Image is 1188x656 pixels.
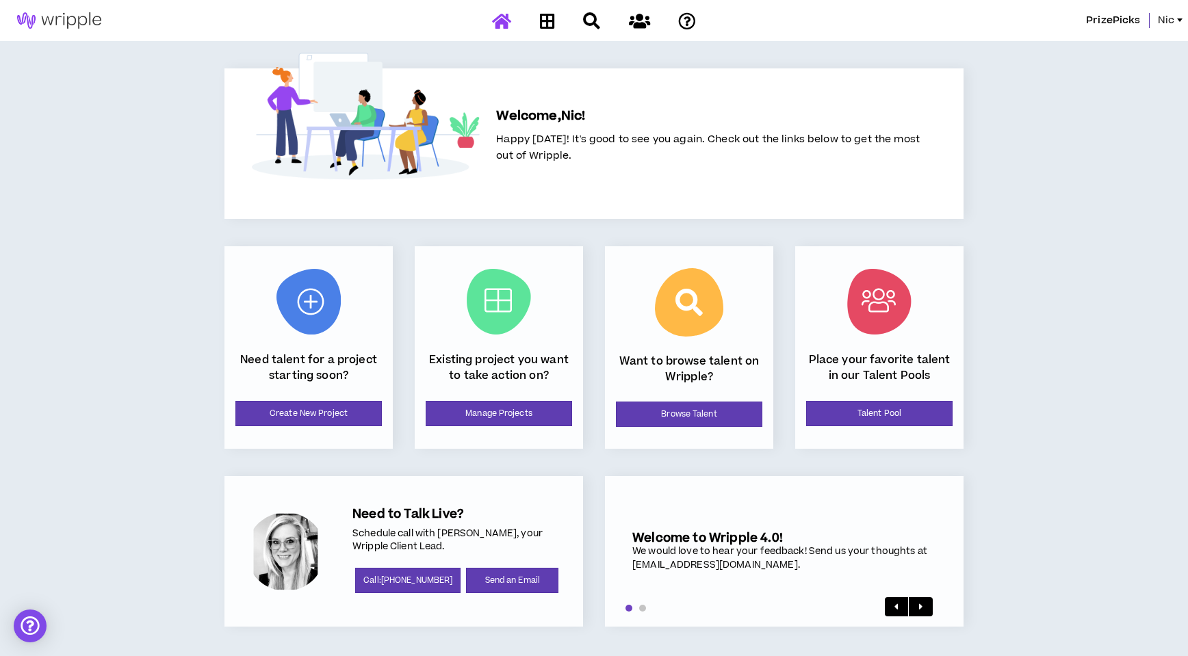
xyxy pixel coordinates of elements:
[496,132,920,163] span: Happy [DATE]! It's good to see you again. Check out the links below to get the most out of Wripple.
[1086,13,1140,28] span: PrizePicks
[806,352,953,383] p: Place your favorite talent in our Talent Pools
[632,545,936,572] div: We would love to hear your feedback! Send us your thoughts at [EMAIL_ADDRESS][DOMAIN_NAME].
[467,269,531,334] img: Current Projects
[616,402,762,427] a: Browse Talent
[276,269,341,334] img: New Project
[806,401,953,426] a: Talent Pool
[1158,13,1174,28] span: Nic
[616,354,762,384] p: Want to browse talent on Wripple?
[246,512,325,591] div: Amanda P.
[426,401,572,426] a: Manage Projects
[355,568,461,593] a: Call:[PHONE_NUMBER]
[496,107,920,126] h5: Welcome, Nic !
[352,507,561,521] h5: Need to Talk Live?
[847,269,912,334] img: Talent Pool
[632,531,936,545] h5: Welcome to Wripple 4.0!
[426,352,572,383] p: Existing project you want to take action on?
[352,527,561,554] p: Schedule call with [PERSON_NAME], your Wripple Client Lead.
[466,568,558,593] a: Send an Email
[235,352,382,383] p: Need talent for a project starting soon?
[235,401,382,426] a: Create New Project
[14,609,47,642] div: Open Intercom Messenger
